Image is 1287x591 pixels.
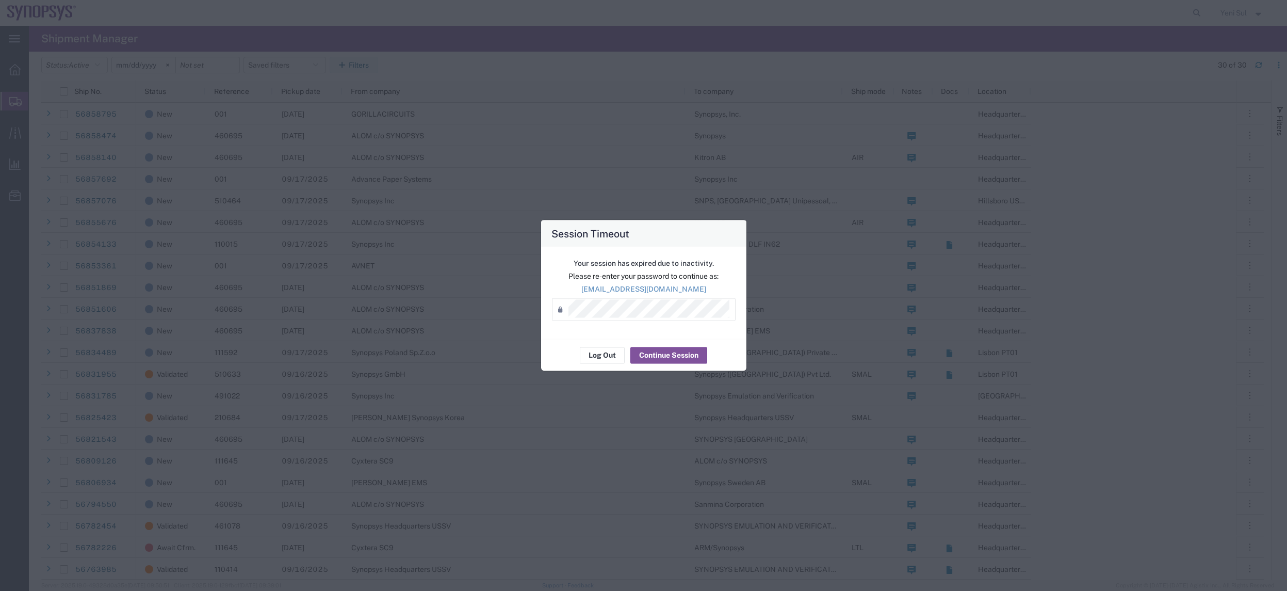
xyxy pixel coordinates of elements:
button: Continue Session [630,347,707,363]
h4: Session Timeout [551,226,629,241]
p: [EMAIL_ADDRESS][DOMAIN_NAME] [552,283,736,294]
p: Please re-enter your password to continue as: [552,270,736,281]
button: Log Out [580,347,625,363]
p: Your session has expired due to inactivity. [552,258,736,268]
